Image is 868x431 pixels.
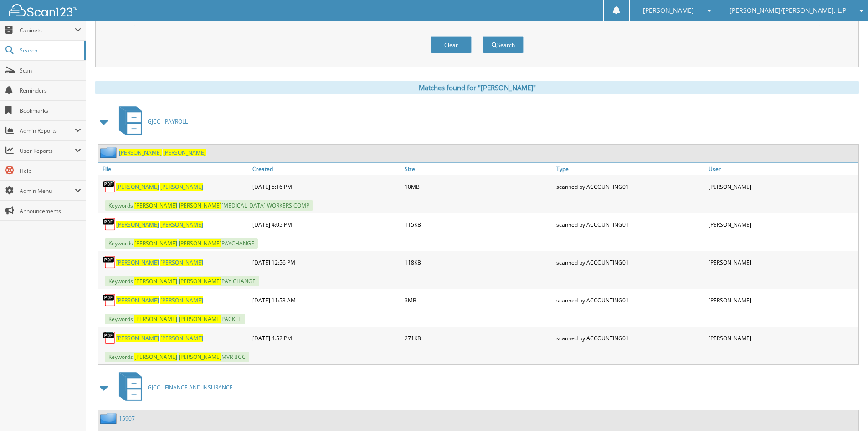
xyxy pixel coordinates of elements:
[119,149,162,156] span: [PERSON_NAME]
[160,296,203,304] span: [PERSON_NAME]
[706,253,858,271] div: [PERSON_NAME]
[103,255,116,269] img: PDF.png
[105,238,258,249] span: Keywords: PAYCHANGE
[20,47,80,54] span: Search
[119,415,135,422] a: 15907
[119,149,206,156] a: [PERSON_NAME] [PERSON_NAME]
[116,183,203,191] a: [PERSON_NAME] [PERSON_NAME]
[116,296,203,304] a: [PERSON_NAME] [PERSON_NAME]
[98,163,250,175] a: File
[554,177,706,196] div: scanned by ACCOUNTING01
[431,36,472,53] button: Clear
[250,253,402,271] div: [DATE] 12:56 PM
[20,147,75,155] span: User Reports
[179,315,221,323] span: [PERSON_NAME]
[100,413,119,424] img: folder2.png
[179,277,221,285] span: [PERSON_NAME]
[179,239,221,247] span: [PERSON_NAME]
[20,127,75,135] span: Admin Reports
[20,107,81,114] span: Bookmarks
[250,177,402,196] div: [DATE] 5:16 PM
[402,291,555,309] div: 3MB
[20,67,81,74] span: Scan
[250,215,402,234] div: [DATE] 4:05 PM
[9,4,77,16] img: scan123-logo-white.svg
[402,163,555,175] a: Size
[554,215,706,234] div: scanned by ACCOUNTING01
[103,331,116,345] img: PDF.png
[160,334,203,342] span: [PERSON_NAME]
[103,180,116,193] img: PDF.png
[179,353,221,361] span: [PERSON_NAME]
[250,163,402,175] a: Created
[250,329,402,347] div: [DATE] 4:52 PM
[163,149,206,156] span: [PERSON_NAME]
[105,200,313,211] span: Keywords: [MEDICAL_DATA] WORKERS COMP
[20,87,81,94] span: Reminders
[116,221,203,228] a: [PERSON_NAME] [PERSON_NAME]
[134,202,177,209] span: [PERSON_NAME]
[554,163,706,175] a: Type
[554,253,706,271] div: scanned by ACCOUNTING01
[160,221,203,228] span: [PERSON_NAME]
[105,352,249,362] span: Keywords: MVR BGC
[116,183,159,191] span: [PERSON_NAME]
[105,276,259,286] span: Keywords: PAY CHANGE
[134,277,177,285] span: [PERSON_NAME]
[160,183,203,191] span: [PERSON_NAME]
[105,314,245,324] span: Keywords: PACKET
[116,296,159,304] span: [PERSON_NAME]
[729,8,846,13] span: [PERSON_NAME]/[PERSON_NAME], L.P
[822,387,868,431] iframe: Chat Widget
[116,334,203,342] a: [PERSON_NAME] [PERSON_NAME]
[20,26,75,34] span: Cabinets
[20,207,81,215] span: Announcements
[116,221,159,228] span: [PERSON_NAME]
[103,293,116,307] img: PDF.png
[113,369,233,405] a: GJCC - FINANCE AND INSURANCE
[116,259,159,266] span: [PERSON_NAME]
[643,8,694,13] span: [PERSON_NAME]
[402,177,555,196] div: 10MB
[100,147,119,158] img: folder2.png
[95,81,859,94] div: Matches found for "[PERSON_NAME]"
[250,291,402,309] div: [DATE] 11:53 AM
[148,118,188,125] span: GJCC - PAYROLL
[113,104,188,140] a: GJCC - PAYROLL
[402,215,555,234] div: 115KB
[402,329,555,347] div: 271KB
[134,239,177,247] span: [PERSON_NAME]
[20,187,75,195] span: Admin Menu
[179,202,221,209] span: [PERSON_NAME]
[554,291,706,309] div: scanned by ACCOUNTING01
[402,253,555,271] div: 118KB
[134,315,177,323] span: [PERSON_NAME]
[483,36,524,53] button: Search
[134,353,177,361] span: [PERSON_NAME]
[706,163,858,175] a: User
[103,218,116,231] img: PDF.png
[116,334,159,342] span: [PERSON_NAME]
[706,215,858,234] div: [PERSON_NAME]
[554,329,706,347] div: scanned by ACCOUNTING01
[706,177,858,196] div: [PERSON_NAME]
[706,329,858,347] div: [PERSON_NAME]
[20,167,81,175] span: Help
[116,259,203,266] a: [PERSON_NAME] [PERSON_NAME]
[160,259,203,266] span: [PERSON_NAME]
[706,291,858,309] div: [PERSON_NAME]
[148,384,233,391] span: GJCC - FINANCE AND INSURANCE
